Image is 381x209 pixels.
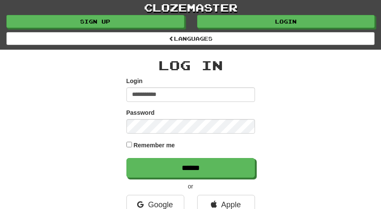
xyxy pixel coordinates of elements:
a: Login [197,15,375,28]
a: Languages [6,32,375,45]
label: Remember me [133,141,175,149]
label: Password [126,108,155,117]
p: or [126,182,255,191]
a: Sign up [6,15,184,28]
h2: Log In [126,58,255,72]
label: Login [126,77,143,85]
